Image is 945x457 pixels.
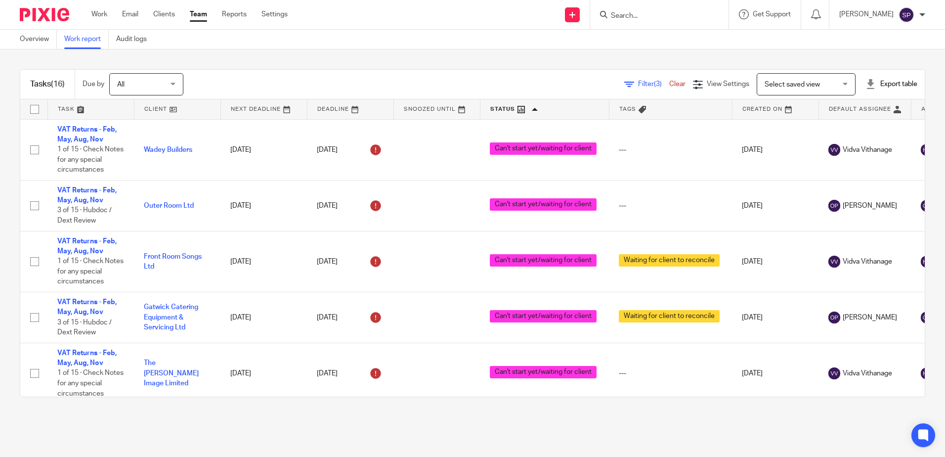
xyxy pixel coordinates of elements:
a: VAT Returns - Feb, May, Aug, Nov [57,350,117,366]
img: svg%3E [828,367,840,379]
a: Wadey Builders [144,146,192,153]
a: Clients [153,9,175,19]
a: Work report [64,30,109,49]
a: VAT Returns - Feb, May, Aug, Nov [57,126,117,143]
td: [DATE] [220,292,307,343]
a: Overview [20,30,57,49]
span: Vidva Vithanage [843,257,892,267]
a: Email [122,9,138,19]
span: Waiting for client to reconcile [619,310,720,322]
a: VAT Returns - Feb, May, Aug, Nov [57,238,117,255]
a: Front Room Songs Ltd [144,253,202,270]
span: Can't start yet/waiting for client [490,198,597,211]
span: Can't start yet/waiting for client [490,142,597,155]
div: --- [619,201,722,211]
span: Tags [619,106,636,112]
a: Team [190,9,207,19]
span: Filter [638,81,669,88]
p: [PERSON_NAME] [839,9,894,19]
div: [DATE] [317,142,384,158]
a: Gatwick Catering Equipment & Servicing Ltd [144,304,198,331]
p: Due by [83,79,104,89]
span: 3 of 15 · Hubdoc / Dext Review [57,207,112,225]
img: svg%3E [921,200,933,212]
a: Audit logs [116,30,154,49]
img: svg%3E [921,144,933,156]
span: Can't start yet/waiting for client [490,310,597,322]
span: 3 of 15 · Hubdoc / Dext Review [57,319,112,336]
td: [DATE] [220,119,307,180]
div: --- [619,145,722,155]
span: Vidva Vithanage [843,368,892,378]
td: [DATE] [732,343,818,404]
span: All [117,81,125,88]
td: [DATE] [220,180,307,231]
a: VAT Returns - Feb, May, Aug, Nov [57,187,117,204]
img: svg%3E [828,200,840,212]
td: [DATE] [220,343,307,404]
td: [DATE] [220,231,307,292]
img: svg%3E [921,312,933,323]
h1: Tasks [30,79,65,90]
img: svg%3E [899,7,914,23]
span: Can't start yet/waiting for client [490,254,597,267]
div: [DATE] [317,366,384,381]
span: [PERSON_NAME] [843,201,897,211]
span: 1 of 15 · Check Notes for any special circumstances [57,370,124,397]
a: Outer Room Ltd [144,202,194,209]
td: [DATE] [732,231,818,292]
td: [DATE] [732,180,818,231]
a: Clear [669,81,686,88]
img: Pixie [20,8,69,21]
span: View Settings [707,81,749,88]
img: svg%3E [828,312,840,323]
span: Can't start yet/waiting for client [490,366,597,378]
input: Search [610,12,699,21]
span: Get Support [753,11,791,18]
td: [DATE] [732,119,818,180]
img: svg%3E [828,256,840,268]
div: --- [619,368,722,378]
span: 1 of 15 · Check Notes for any special circumstances [57,258,124,285]
span: (3) [654,81,662,88]
div: [DATE] [317,310,384,325]
a: Reports [222,9,247,19]
span: 1 of 15 · Check Notes for any special circumstances [57,146,124,173]
img: svg%3E [921,256,933,268]
a: Settings [261,9,288,19]
span: (16) [51,80,65,88]
div: Export table [865,79,917,89]
span: Select saved view [765,81,820,88]
a: The [PERSON_NAME] Image Limited [144,360,199,387]
td: [DATE] [732,292,818,343]
img: svg%3E [828,144,840,156]
div: [DATE] [317,198,384,214]
span: Vidva Vithanage [843,145,892,155]
span: [PERSON_NAME] [843,313,897,322]
span: Waiting for client to reconcile [619,254,720,267]
div: [DATE] [317,254,384,270]
img: svg%3E [921,367,933,379]
a: Work [91,9,107,19]
a: VAT Returns - Feb, May, Aug, Nov [57,299,117,316]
